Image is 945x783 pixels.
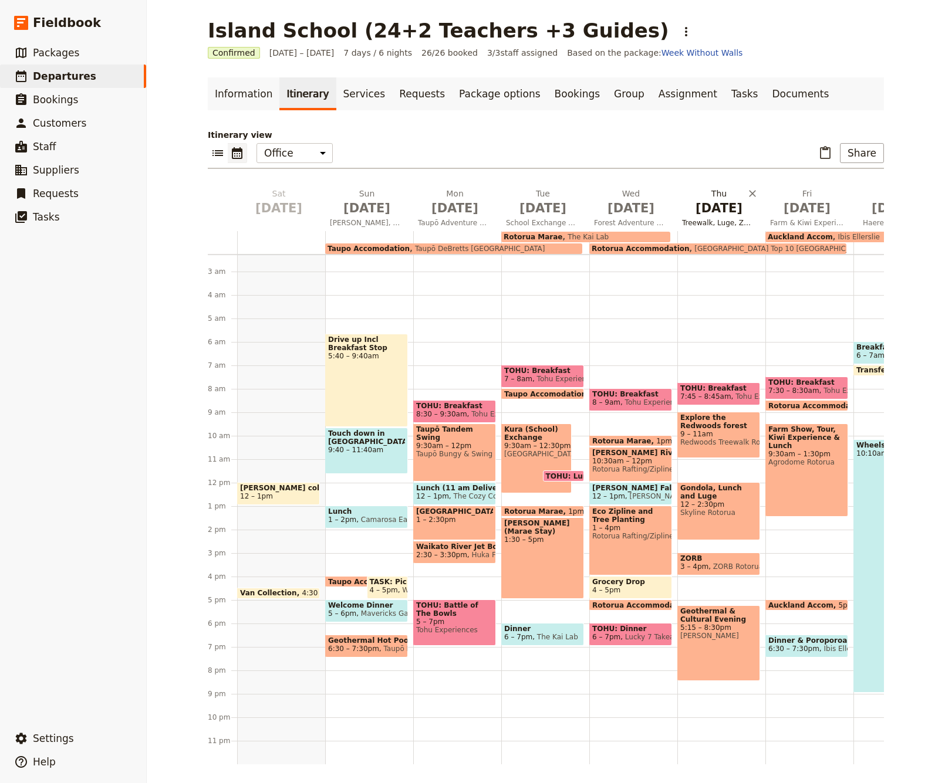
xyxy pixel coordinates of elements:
[418,188,492,217] h2: Mon
[416,618,493,626] span: 5 – 7pm
[676,22,696,42] button: Actions
[330,199,404,217] span: [DATE]
[336,77,393,110] a: Services
[379,645,514,653] span: Taupō DeBretts [GEOGRAPHIC_DATA]
[504,450,569,458] span: [GEOGRAPHIC_DATA]
[594,188,668,217] h2: Wed
[856,441,921,449] span: Wheels Up!
[325,201,413,764] div: Drive up Incl Breakfast Stop5:40 – 9:40amTouch down in [GEOGRAPHIC_DATA]!9:40 – 11:40amLunch1 – 2...
[208,47,260,59] span: Confirmed
[418,199,492,217] span: [DATE]
[328,335,405,352] span: Drive up Incl Breakfast Stop
[680,562,708,571] span: 3 – 4pm
[731,392,797,401] span: Tohu Experiences
[208,314,237,323] div: 5 am
[504,625,581,633] span: Dinner
[840,143,884,163] button: Share
[625,492,762,500] span: [PERSON_NAME][GEOGRAPHIC_DATA]
[592,390,669,398] span: TOHU: Breakfast
[328,507,405,516] span: Lunch
[680,438,757,446] span: Redwoods Treewalk Rotorua
[452,77,547,110] a: Package options
[328,245,410,253] span: Taupo Accomodation
[328,516,356,524] span: 1 – 2pm
[237,201,325,764] div: [PERSON_NAME] collect shop 112 – 1pmVan Collection4:30 – 5pm
[328,601,405,609] span: Welcome Dinner
[532,375,598,383] span: Tohu Experiences
[328,578,416,585] span: Taupo Accomodation
[589,243,846,254] div: Rotorua Accommodation[GEOGRAPHIC_DATA] Top 10 [GEOGRAPHIC_DATA]
[501,517,584,599] div: [PERSON_NAME] (Marae Stay)1:30 – 5pm
[228,143,247,163] button: Calendar view
[33,733,74,744] span: Settings
[208,143,228,163] button: List view
[325,188,413,231] button: Sun [DATE][PERSON_NAME], haere mai ki Aotearoa
[589,218,673,228] span: Forest Adventure & River Experience
[208,713,237,722] div: 10 pm
[392,77,452,110] a: Requests
[208,736,237,745] div: 11 pm
[416,601,493,618] span: TOHU: Battle of The Bowls
[416,492,449,500] span: 12 – 1pm
[237,482,320,505] div: [PERSON_NAME] collect shop 112 – 1pm
[398,586,489,594] span: Woolworths Taupo South
[568,507,612,515] span: 1pm – 10am
[680,554,757,562] span: ZORB
[589,482,672,505] div: [PERSON_NAME] Falls Store Lunch12 – 1pm[PERSON_NAME][GEOGRAPHIC_DATA]
[208,129,884,141] p: Itinerary view
[504,507,568,515] span: Rotorua Marae
[677,188,765,231] button: Thu [DATE]Treewalk, Luge, ZORB & Cultural Evening
[768,233,833,241] span: Auckland Accom
[302,589,342,597] span: 4:30 – 5pm
[765,635,848,657] div: Dinner & Poroporoaki (Farewell)6:30 – 7:30pmIbis Ellerslie
[819,387,885,395] span: Tohu Experiences
[269,47,335,59] span: [DATE] – [DATE]
[589,388,672,411] div: TOHU: Breakfast8 – 9amTohu Experiences
[416,410,467,418] span: 8:30 – 9:30am
[410,245,545,253] span: Taupō DeBretts [GEOGRAPHIC_DATA]
[765,218,849,228] span: Farm & Kiwi Experience then Travel to [GEOGRAPHIC_DATA]
[501,365,584,388] div: TOHU: Breakfast7 – 8amTohu Experiences
[680,484,757,500] span: Gondola, Lunch and Luge
[677,382,760,405] div: TOHU: Breakfast7:45 – 8:45amTohu Experiences
[607,77,652,110] a: Group
[242,199,316,217] span: [DATE]
[770,199,844,217] span: [DATE]
[237,231,941,254] div: Taupo AccomodationTaupō DeBretts [GEOGRAPHIC_DATA]Rotorua Accommodation[GEOGRAPHIC_DATA] Top 10 [...
[328,609,356,618] span: 5 – 6pm
[589,599,672,611] div: Rotorua Accommodation
[592,492,625,500] span: 12 – 1pm
[592,586,620,594] span: 4 – 5pm
[724,77,765,110] a: Tasks
[33,756,56,768] span: Help
[325,243,582,254] div: Taupo AccomodationTaupō DeBretts [GEOGRAPHIC_DATA]
[237,188,325,222] button: Sat [DATE]
[33,47,79,59] span: Packages
[504,390,592,398] span: Taupo Accomodation
[662,48,743,57] a: Week Without Walls
[677,482,760,540] div: Gondola, Lunch and Luge12 – 2:30pmSkyline Rotorua
[856,366,936,374] span: Transfer to Airport
[680,500,757,509] span: 12 – 2:30pm
[33,117,86,129] span: Customers
[768,458,845,466] span: Agrodome Rotorua
[330,188,404,217] h2: Sun
[501,506,584,517] div: Rotorua Marae1pm – 10am
[620,398,686,406] span: Tohu Experiences
[33,141,56,152] span: Staff
[208,689,237,699] div: 9 pm
[356,516,421,524] span: Camarosa Eatery
[856,343,921,351] span: Breakfast
[208,384,237,394] div: 8 am
[765,400,848,411] div: Rotorua Accommodation
[33,164,79,176] span: Suppliers
[504,519,581,535] span: [PERSON_NAME] (Marae Stay)
[279,77,336,110] a: Itinerary
[416,425,493,442] span: Taupō Tandem Swing
[594,199,668,217] span: [DATE]
[546,472,602,480] span: TOHU: Lunch
[449,492,512,500] span: The Cozy Corner
[677,605,760,681] div: Geothermal & Cultural Evening5:15 – 8:30pm[PERSON_NAME]
[208,267,237,276] div: 3 am
[768,601,838,609] span: Auckland Accom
